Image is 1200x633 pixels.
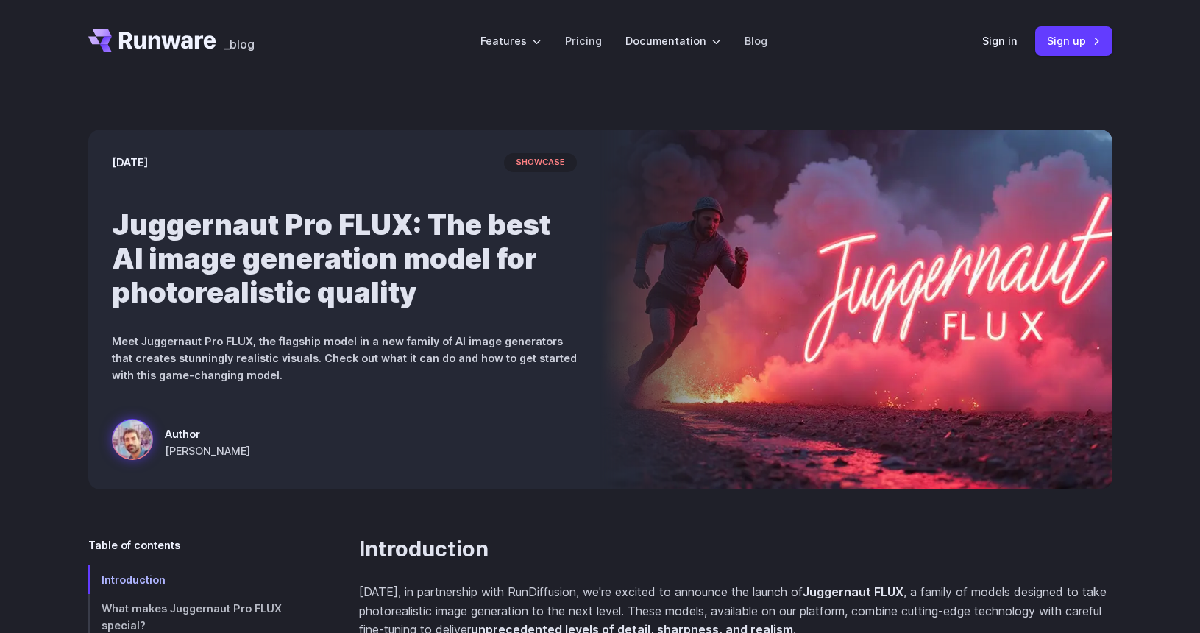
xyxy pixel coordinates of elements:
[565,32,602,49] a: Pricing
[625,32,721,49] label: Documentation
[359,537,489,562] a: Introduction
[480,32,542,49] label: Features
[102,573,166,586] span: Introduction
[600,130,1112,489] img: creative ad image of powerful runner leaving a trail of pink smoke and sparks, speed, lights floa...
[112,208,577,309] h1: Juggernaut Pro FLUX: The best AI image generation model for photorealistic quality
[803,584,903,599] strong: Juggernaut FLUX
[224,29,255,52] a: _blog
[88,537,180,554] span: Table of contents
[1035,26,1112,55] a: Sign up
[112,154,148,171] time: [DATE]
[745,32,767,49] a: Blog
[102,602,282,632] span: What makes Juggernaut Pro FLUX special?
[88,565,312,594] a: Introduction
[88,29,216,52] a: Go to /
[112,333,577,383] p: Meet Juggernaut Pro FLUX, the flagship model in a new family of AI image generators that creates ...
[224,38,255,50] span: _blog
[504,153,577,172] span: showcase
[165,425,250,442] span: Author
[982,32,1018,49] a: Sign in
[165,442,250,459] span: [PERSON_NAME]
[112,419,250,466] a: creative ad image of powerful runner leaving a trail of pink smoke and sparks, speed, lights floa...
